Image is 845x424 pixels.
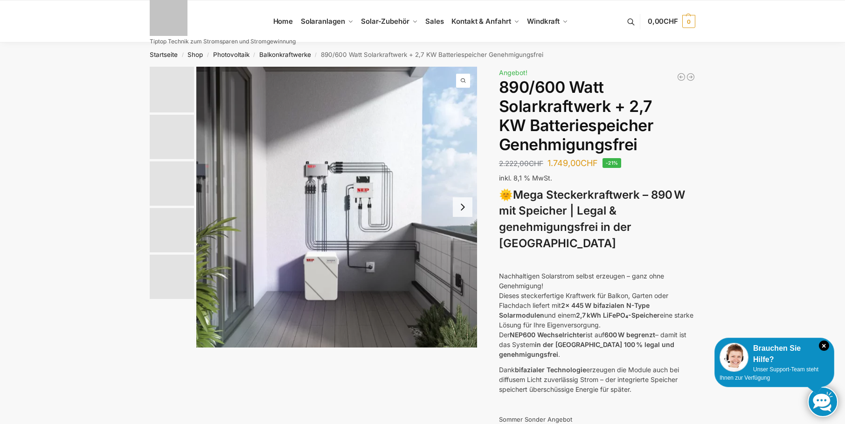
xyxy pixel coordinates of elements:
[196,67,477,348] a: Steckerkraftwerk mit 2,7kwh-SpeicherBalkonkraftwerk mit 27kw Speicher
[720,343,748,372] img: Customer service
[150,39,296,44] p: Tiptop Technik zum Stromsparen und Stromgewinnung
[357,0,422,42] a: Solar-Zubehör
[499,341,674,358] strong: in der [GEOGRAPHIC_DATA] 100 % legal und genehmigungsfrei
[603,158,622,168] span: -21%
[510,331,586,339] strong: NEP600 Wechselrichter
[196,67,477,348] img: Balkonkraftwerk mit 2,7kw Speicher
[150,161,194,206] img: Bificial im Vergleich zu billig Modulen
[150,67,194,112] img: Balkonkraftwerk mit 2,7kw Speicher
[499,301,650,319] strong: 2x 445 W bifazialen N-Type Solarmodulen
[150,208,194,252] img: BDS1000
[133,42,712,67] nav: Breadcrumb
[664,17,678,26] span: CHF
[425,17,444,26] span: Sales
[311,51,321,59] span: /
[361,17,409,26] span: Solar-Zubehör
[682,15,695,28] span: 0
[819,341,829,351] i: Schließen
[527,17,560,26] span: Windkraft
[720,343,829,365] div: Brauchen Sie Hilfe?
[448,0,523,42] a: Kontakt & Anfahrt
[686,72,695,82] a: Balkonkraftwerk 890 Watt Solarmodulleistung mit 2kW/h Zendure Speicher
[529,159,543,168] span: CHF
[422,0,448,42] a: Sales
[499,187,695,252] h3: 🌞
[453,197,472,217] button: Next slide
[523,0,572,42] a: Windkraft
[604,331,655,339] strong: 600 W begrenzt
[499,78,695,154] h1: 890/600 Watt Solarkraftwerk + 2,7 KW Batteriespeicher Genehmigungsfrei
[451,17,511,26] span: Kontakt & Anfahrt
[213,51,249,58] a: Photovoltaik
[301,17,345,26] span: Solaranlagen
[547,158,598,168] bdi: 1.749,00
[576,311,660,319] strong: 2,7 kWh LiFePO₄-Speicher
[499,188,685,250] strong: Mega Steckerkraftwerk – 890 W mit Speicher | Legal & genehmigungsfrei in der [GEOGRAPHIC_DATA]
[297,0,357,42] a: Solaranlagen
[178,51,187,59] span: /
[187,51,203,58] a: Shop
[499,69,527,76] span: Angebot!
[499,271,695,359] p: Nachhaltigen Solarstrom selbst erzeugen – ganz ohne Genehmigung! Dieses steckerfertige Kraftwerk ...
[581,158,598,168] span: CHF
[150,51,178,58] a: Startseite
[249,51,259,59] span: /
[150,115,194,159] img: Balkonkraftwerk mit 2,7kw Speicher
[499,174,552,182] span: inkl. 8,1 % MwSt.
[515,366,586,374] strong: bifazialer Technologie
[499,365,695,394] p: Dank erzeugen die Module auch bei diffusem Licht zuverlässig Strom – der integrierte Speicher spe...
[720,366,818,381] span: Unser Support-Team steht Ihnen zur Verfügung
[677,72,686,82] a: Balkonkraftwerk 405/600 Watt erweiterbar
[259,51,311,58] a: Balkonkraftwerke
[203,51,213,59] span: /
[648,17,678,26] span: 0,00
[150,255,194,299] img: Bificial 30 % mehr Leistung
[648,7,695,35] a: 0,00CHF 0
[499,159,543,168] bdi: 2.222,00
